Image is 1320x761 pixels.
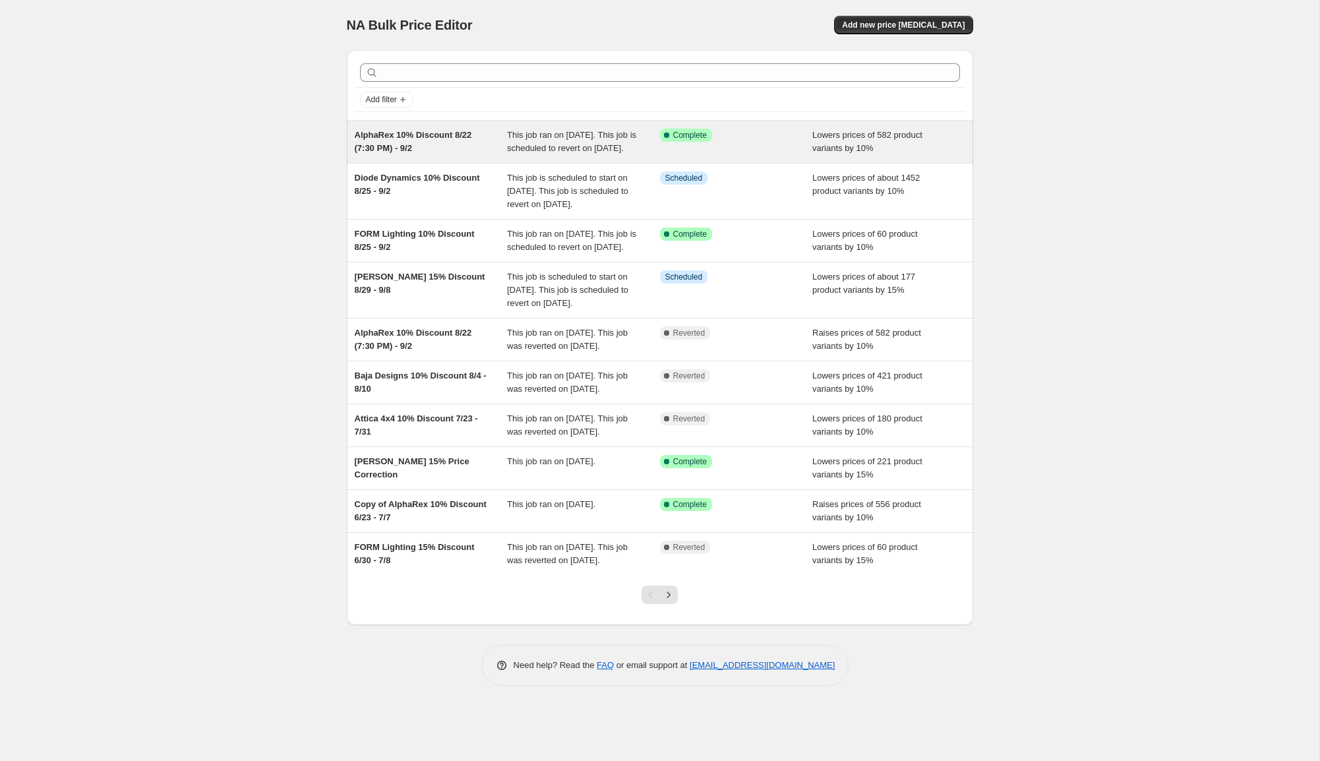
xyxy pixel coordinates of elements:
span: Lowers prices of about 1452 product variants by 10% [812,173,920,196]
span: Scheduled [665,173,703,183]
span: This job ran on [DATE]. This job is scheduled to revert on [DATE]. [507,229,636,252]
button: Next [659,586,678,604]
span: This job ran on [DATE]. This job was reverted on [DATE]. [507,413,628,437]
span: Reverted [673,542,705,553]
span: Attica 4x4 10% Discount 7/23 - 7/31 [355,413,478,437]
span: This job ran on [DATE]. This job was reverted on [DATE]. [507,328,628,351]
span: Reverted [673,371,705,381]
span: Raises prices of 582 product variants by 10% [812,328,921,351]
span: NA Bulk Price Editor [347,18,473,32]
span: This job ran on [DATE]. [507,499,595,509]
span: Lowers prices of about 177 product variants by 15% [812,272,915,295]
span: Lowers prices of 60 product variants by 15% [812,542,918,565]
span: AlphaRex 10% Discount 8/22 (7:30 PM) - 9/2 [355,130,472,153]
span: Scheduled [665,272,703,282]
span: Diode Dynamics 10% Discount 8/25 - 9/2 [355,173,480,196]
span: Reverted [673,328,705,338]
nav: Pagination [642,586,678,604]
span: Complete [673,456,707,467]
span: This job ran on [DATE]. [507,456,595,466]
span: This job ran on [DATE]. This job is scheduled to revert on [DATE]. [507,130,636,153]
span: or email support at [614,660,690,670]
button: Add new price [MEDICAL_DATA] [834,16,973,34]
span: Complete [673,130,707,140]
span: FORM Lighting 15% Discount 6/30 - 7/8 [355,542,475,565]
span: Copy of AlphaRex 10% Discount 6/23 - 7/7 [355,499,487,522]
span: [PERSON_NAME] 15% Price Correction [355,456,469,479]
a: [EMAIL_ADDRESS][DOMAIN_NAME] [690,660,835,670]
span: Add new price [MEDICAL_DATA] [842,20,965,30]
span: This job is scheduled to start on [DATE]. This job is scheduled to revert on [DATE]. [507,173,628,209]
span: [PERSON_NAME] 15% Discount 8/29 - 9/8 [355,272,485,295]
span: Reverted [673,413,705,424]
span: Lowers prices of 421 product variants by 10% [812,371,922,394]
button: Add filter [360,92,413,107]
span: Complete [673,499,707,510]
span: Need help? Read the [514,660,597,670]
span: Lowers prices of 582 product variants by 10% [812,130,922,153]
span: This job ran on [DATE]. This job was reverted on [DATE]. [507,371,628,394]
span: Complete [673,229,707,239]
span: Lowers prices of 60 product variants by 10% [812,229,918,252]
span: Lowers prices of 221 product variants by 15% [812,456,922,479]
span: Lowers prices of 180 product variants by 10% [812,413,922,437]
span: AlphaRex 10% Discount 8/22 (7:30 PM) - 9/2 [355,328,472,351]
span: Add filter [366,94,397,105]
a: FAQ [597,660,614,670]
span: FORM Lighting 10% Discount 8/25 - 9/2 [355,229,475,252]
span: This job ran on [DATE]. This job was reverted on [DATE]. [507,542,628,565]
span: Baja Designs 10% Discount 8/4 - 8/10 [355,371,487,394]
span: Raises prices of 556 product variants by 10% [812,499,921,522]
span: This job is scheduled to start on [DATE]. This job is scheduled to revert on [DATE]. [507,272,628,308]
